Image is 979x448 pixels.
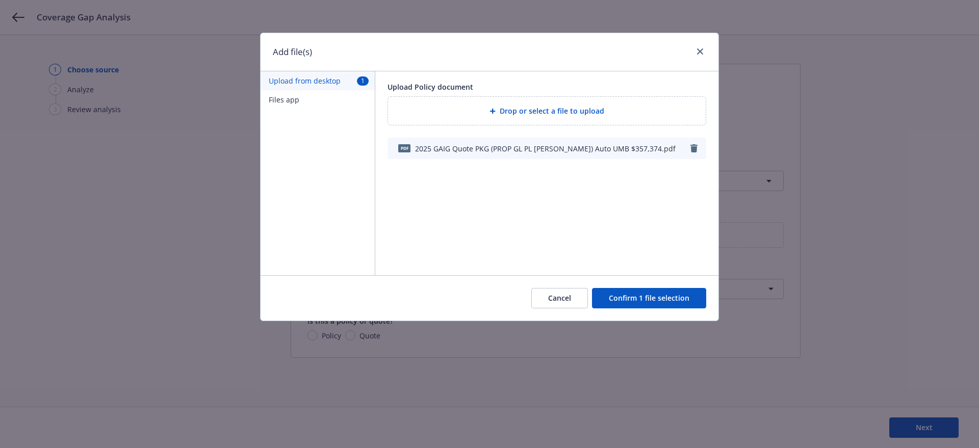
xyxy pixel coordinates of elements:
div: Upload Policy document [388,82,706,92]
h1: Add file(s) [273,45,312,59]
span: 2025 GAIG Quote PKG (PROP GL PL [PERSON_NAME]) Auto UMB $357,374.pdf [415,143,676,154]
button: Confirm 1 file selection [592,288,706,308]
div: Drop or select a file to upload [388,96,706,125]
button: Upload from desktop1 [261,71,375,90]
a: close [694,45,706,58]
span: pdf [398,144,410,152]
button: Files app [261,90,375,109]
span: Drop or select a file to upload [500,106,604,116]
span: 1 [357,76,369,85]
button: Cancel [531,288,588,308]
